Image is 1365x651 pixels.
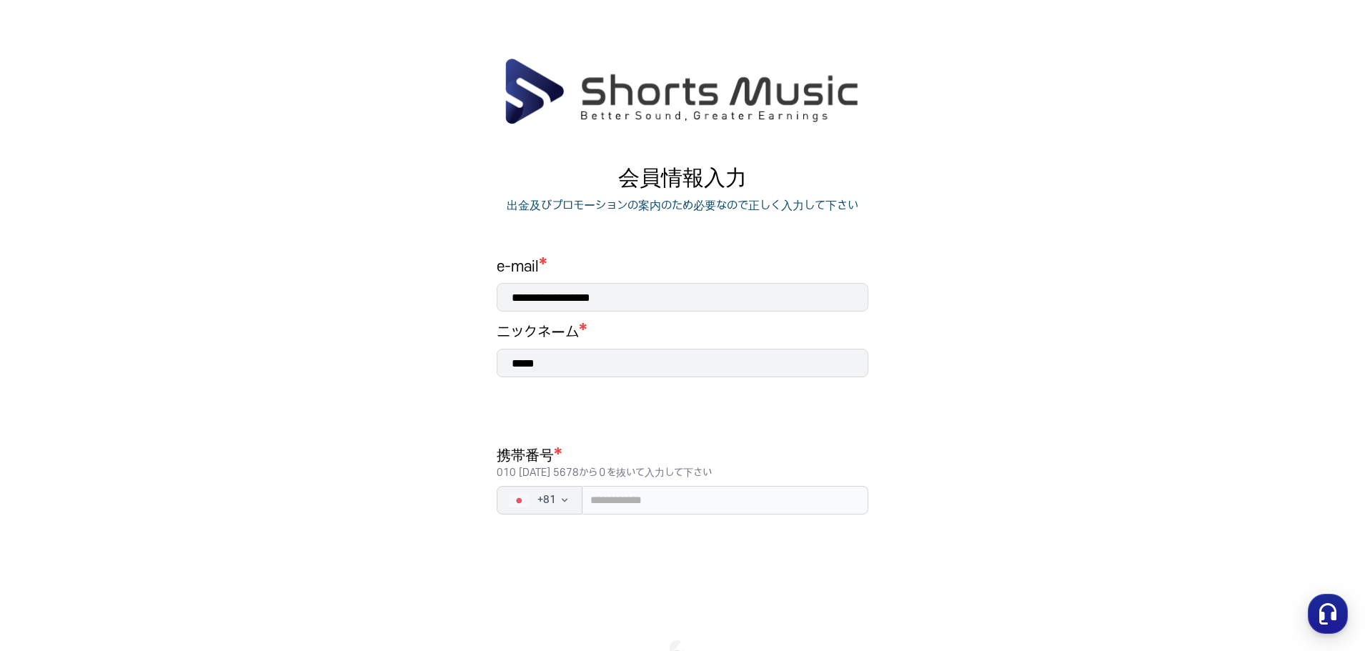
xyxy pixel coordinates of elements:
[507,197,858,214] p: 出金及びプロモーションの案内のため必要なので正しく入力して下さい
[537,493,556,507] span: + 81
[497,323,579,343] h1: ニックネーム
[497,446,868,480] h1: 携帯番号
[497,257,868,277] h1: e-mail
[497,166,868,192] p: 会員情報入力
[497,466,868,480] p: 010 [DATE] 5678から０を抜いて入力して下さい
[503,57,861,126] img: ShortsMusic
